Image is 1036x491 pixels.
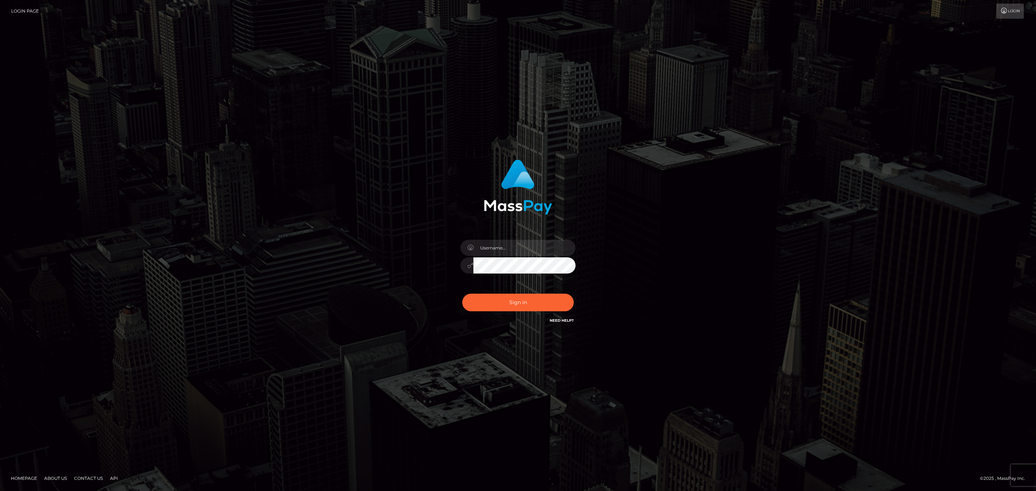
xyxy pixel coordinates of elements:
[980,474,1031,482] div: © 2025 , MassPay Inc.
[484,160,552,215] img: MassPay Login
[107,473,121,484] a: API
[41,473,70,484] a: About Us
[11,4,39,19] a: Login Page
[996,4,1024,19] a: Login
[550,318,574,323] a: Need Help?
[462,294,574,311] button: Sign in
[71,473,106,484] a: Contact Us
[473,240,576,256] input: Username...
[8,473,40,484] a: Homepage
